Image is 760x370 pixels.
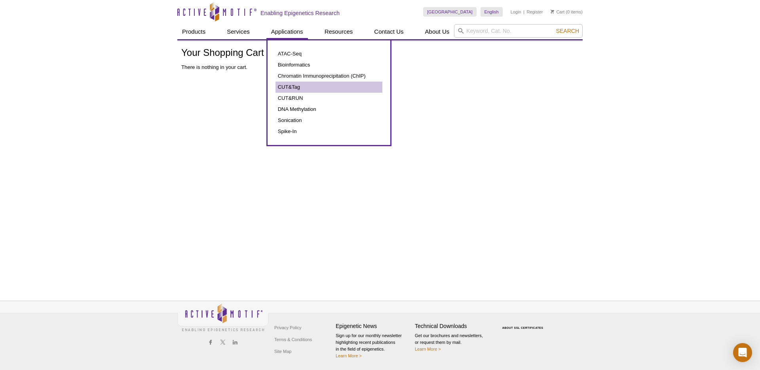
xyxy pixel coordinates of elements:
[454,24,583,38] input: Keyword, Cat. No.
[481,7,503,17] a: English
[272,322,303,334] a: Privacy Policy
[222,24,255,39] a: Services
[556,28,579,34] span: Search
[275,82,382,93] a: CUT&Tag
[415,332,490,353] p: Get our brochures and newsletters, or request them by mail.
[181,48,579,59] h1: Your Shopping Cart
[272,334,314,345] a: Terms & Conditions
[551,9,564,15] a: Cart
[275,71,382,82] a: Chromatin Immunoprecipitation (ChIP)
[275,115,382,126] a: Sonication
[275,93,382,104] a: CUT&RUN
[260,10,340,17] h2: Enabling Epigenetics Research
[415,347,441,351] a: Learn More >
[526,9,543,15] a: Register
[502,326,543,329] a: ABOUT SSL CERTIFICATES
[415,323,490,330] h4: Technical Downloads
[177,301,268,333] img: Active Motif,
[336,353,362,358] a: Learn More >
[266,24,308,39] a: Applications
[423,7,477,17] a: [GEOGRAPHIC_DATA]
[320,24,358,39] a: Resources
[494,315,553,332] table: Click to Verify - This site chose Symantec SSL for secure e-commerce and confidential communicati...
[420,24,454,39] a: About Us
[369,24,408,39] a: Contact Us
[733,343,752,362] div: Open Intercom Messenger
[275,126,382,137] a: Spike-In
[554,27,581,34] button: Search
[336,323,411,330] h4: Epigenetic News
[523,7,524,17] li: |
[551,10,554,13] img: Your Cart
[336,332,411,359] p: Sign up for our monthly newsletter highlighting recent publications in the field of epigenetics.
[551,7,583,17] li: (0 items)
[275,104,382,115] a: DNA Methylation
[275,48,382,59] a: ATAC-Seq
[511,9,521,15] a: Login
[275,59,382,71] a: Bioinformatics
[272,345,293,357] a: Site Map
[177,24,210,39] a: Products
[181,64,579,71] p: There is nothing in your cart.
